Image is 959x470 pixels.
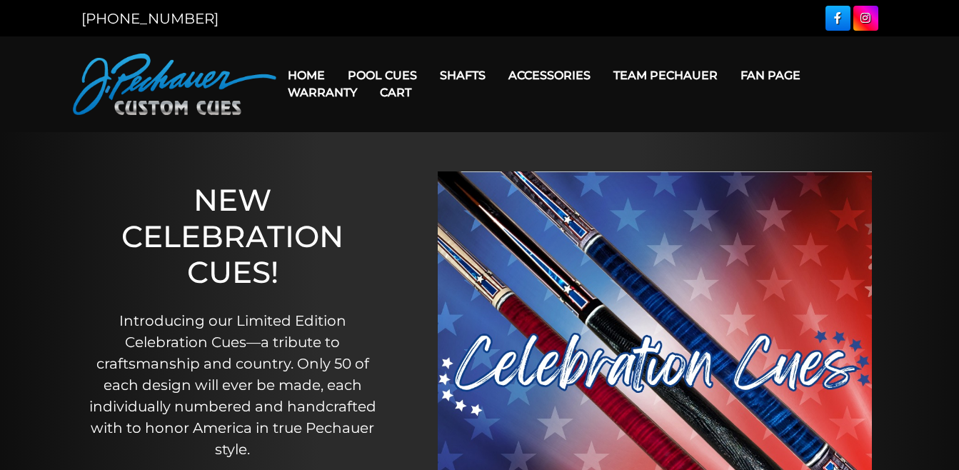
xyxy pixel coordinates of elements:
[81,10,219,27] a: [PHONE_NUMBER]
[428,57,497,94] a: Shafts
[368,74,423,111] a: Cart
[497,57,602,94] a: Accessories
[729,57,812,94] a: Fan Page
[73,54,276,115] img: Pechauer Custom Cues
[79,310,386,460] p: Introducing our Limited Edition Celebration Cues—a tribute to craftsmanship and country. Only 50 ...
[276,57,336,94] a: Home
[336,57,428,94] a: Pool Cues
[602,57,729,94] a: Team Pechauer
[79,182,386,290] h1: NEW CELEBRATION CUES!
[276,74,368,111] a: Warranty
